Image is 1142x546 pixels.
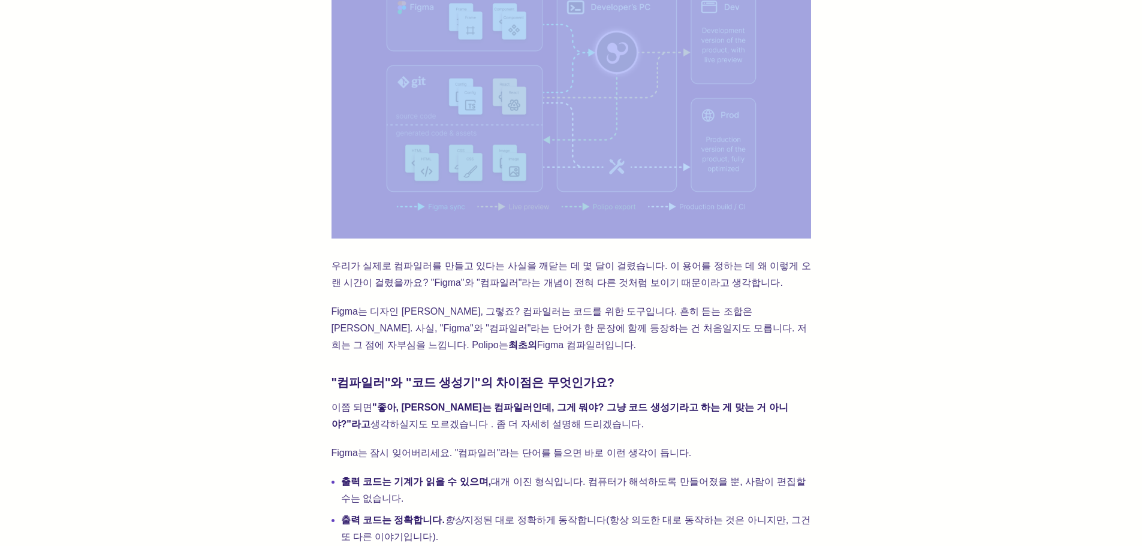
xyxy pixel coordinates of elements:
font: 합니다(항상 의도한 대로 동작하는 것은 아니지만, 그건 또 다른 이야기입니다). [341,515,813,542]
font: 이쯤 되면 [332,402,372,412]
font: "컴파일러"와 "코드 생성기"의 차이점은 무엇인가요? [332,376,614,389]
font: 우리가 실제로 컴파일러를 만들고 있다는 사실을 깨닫는 데 몇 달이 걸렸습니다. 이 용어를 정하는 데 왜 이렇게 오랜 시간이 걸렸을까요? "Figma"와 "컴파일러"라는 개념이... [332,261,811,288]
font: Figma 컴파일러입니다. [537,340,636,350]
font: 최초의 [508,340,537,350]
font: 지정된 대로 정확하게 동작 [464,515,577,525]
font: 항상 [445,515,464,525]
font: "좋아, [PERSON_NAME]는 컴파일러인데, 그게 뭐야? 그냥 코드 생성기라고 하는 게 맞는 거 아니야?"라고 [332,402,788,429]
font: Figma는 디자인 [PERSON_NAME], 그렇죠? 컴파일러는 코드를 위한 도구입니다. 흔히 듣는 조합은 [PERSON_NAME]. 사실, "Figma"와 "컴파일러"라는... [332,306,807,350]
font: 대개 이진 형식입니다. 컴퓨터가 해석하도록 만들어졌을 뿐, 사람이 편집할 수는 없습니다. [341,476,809,503]
font: Figma는 잠시 잊어버리세요. "컴파일러"라는 단어를 들으면 바로 이런 생각이 듭니다. [332,448,692,458]
font: 생각하실지도 모르겠습니다 . 좀 더 자세히 설명해 드리겠습니다. [370,419,644,429]
font: 출력 코드는 정확합니다. [341,515,445,525]
font: 출력 코드는 기계가 읽을 수 있으며, [341,476,492,487]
